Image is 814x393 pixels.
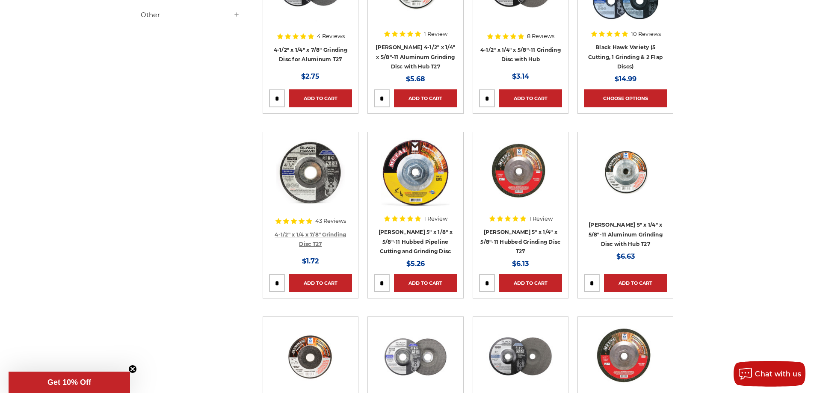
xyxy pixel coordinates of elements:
a: Add to Cart [394,274,457,292]
a: 5" x 1/4" x 5/8"-11 Hubbed Grinding Disc T27 620110 [479,138,562,221]
a: 4-1/2" x 1/4" x 7/8" Grinding Disc for Aluminum T27 [274,47,347,63]
img: BHA grinding wheels for 4.5 inch angle grinder [276,138,345,207]
span: $14.99 [615,75,636,83]
img: 5" aluminum grinding wheel with hub [591,138,660,207]
span: 10 Reviews [631,31,661,37]
span: $2.75 [301,72,320,80]
span: 1 Review [529,216,553,222]
button: Close teaser [128,365,137,373]
img: 5" x 1/4" x 5/8"-11 Hubbed Grinding Disc T27 620110 [484,138,557,207]
span: Chat with us [755,370,801,378]
span: 43 Reviews [315,218,346,224]
a: Add to Cart [499,274,562,292]
img: Mercer 5" x 1/8" x 5/8"-11 Hubbed Cutting and Light Grinding Wheel [381,138,450,207]
a: Add to Cart [289,89,352,107]
div: Get 10% OffClose teaser [9,372,130,393]
img: 5" Aluminum Grinding Wheel [276,323,345,391]
a: Black Hawk Variety (5 Cutting, 1 Grinding & 2 Flap Discs) [588,44,663,70]
span: $5.26 [406,260,425,268]
a: [PERSON_NAME] 5" x 1/8" x 5/8"-11 Hubbed Pipeline Cutting and Grinding Disc [379,229,453,254]
span: $1.72 [302,257,319,265]
span: $6.63 [616,252,635,260]
span: 8 Reviews [527,33,554,39]
a: Add to Cart [394,89,457,107]
a: 4-1/2" x 1/4" x 5/8"-11 Grinding Disc with Hub [480,47,561,63]
a: [PERSON_NAME] 5" x 1/4" x 5/8"-11 Hubbed Grinding Disc T27 [480,229,560,254]
span: 1 Review [424,216,447,222]
span: 4 Reviews [317,33,345,39]
a: BHA grinding wheels for 4.5 inch angle grinder [269,138,352,221]
a: 5" aluminum grinding wheel with hub [584,138,667,221]
button: Chat with us [734,361,805,387]
img: 6 inch grinding disc by Black Hawk Abrasives [486,323,555,391]
a: Mercer 5" x 1/8" x 5/8"-11 Hubbed Cutting and Light Grinding Wheel [374,138,457,221]
a: [PERSON_NAME] 4-1/2" x 1/4" x 5/8"-11 Aluminum Grinding Disc with Hub T27 [376,44,455,70]
a: [PERSON_NAME] 5" x 1/4" x 5/8"-11 Aluminum Grinding Disc with Hub T27 [589,222,663,247]
a: Add to Cart [289,274,352,292]
a: Choose Options [584,89,667,107]
h5: Other [141,10,240,20]
img: 5 inch x 1/4 inch BHA grinding disc [381,323,450,391]
span: $5.68 [406,75,425,83]
a: 4-1/2" x 1/4 x 7/8" Grinding Disc T27 [275,231,346,248]
a: Add to Cart [499,89,562,107]
span: 1 Review [424,31,447,37]
img: 6" grinding wheel with hub [589,323,662,391]
a: Add to Cart [604,274,667,292]
span: $6.13 [512,260,529,268]
span: Get 10% Off [47,378,91,387]
span: $3.14 [512,72,529,80]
